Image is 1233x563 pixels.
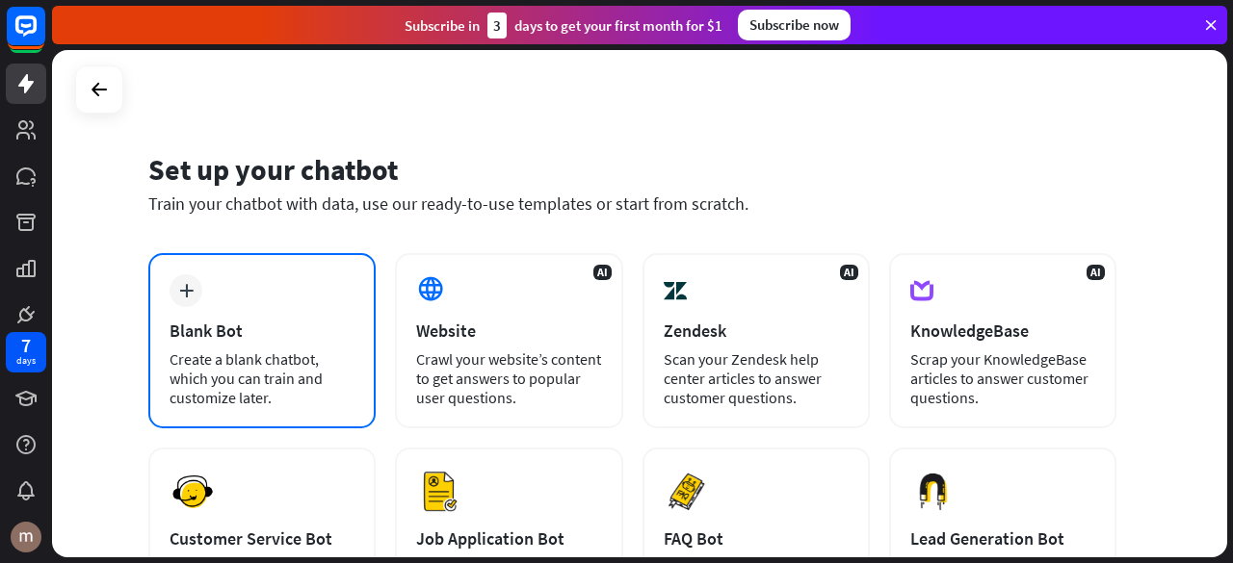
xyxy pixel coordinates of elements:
span: AI [593,265,612,280]
button: Open LiveChat chat widget [15,8,73,65]
div: Crawl your website’s content to get answers to popular user questions. [416,349,601,407]
div: Zendesk [664,320,849,342]
div: FAQ Bot [664,527,849,550]
div: Scrap your KnowledgeBase articles to answer customer questions. [910,349,1095,407]
div: Subscribe now [738,10,851,40]
div: Train your chatbot with data, use our ready-to-use templates or start from scratch. [148,192,1116,215]
div: Set up your chatbot [148,151,1116,188]
div: 3 [487,13,507,38]
i: plus [179,284,194,297]
a: 7 days [6,332,46,372]
div: Scan your Zendesk help center articles to answer customer questions. [664,349,849,407]
div: Blank Bot [170,320,354,342]
span: AI [840,265,858,280]
div: KnowledgeBase [910,320,1095,342]
div: Lead Generation Bot [910,527,1095,550]
div: 7 [21,337,31,354]
div: Job Application Bot [416,527,601,550]
div: Create a blank chatbot, which you can train and customize later. [170,349,354,407]
div: Subscribe in days to get your first month for $1 [405,13,722,38]
div: Website [416,320,601,342]
div: Customer Service Bot [170,527,354,550]
span: AI [1087,265,1105,280]
div: days [16,354,36,368]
